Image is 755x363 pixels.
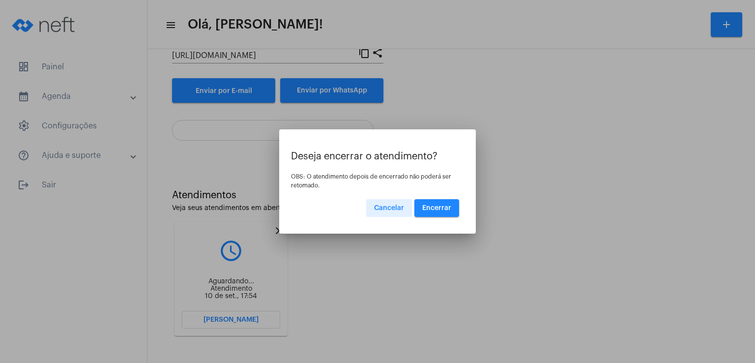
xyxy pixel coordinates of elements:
span: Cancelar [374,205,404,212]
span: Encerrar [422,205,451,212]
p: Deseja encerrar o atendimento? [291,151,464,162]
button: Cancelar [366,199,412,217]
span: OBS: O atendimento depois de encerrado não poderá ser retomado. [291,174,451,188]
button: Encerrar [414,199,459,217]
